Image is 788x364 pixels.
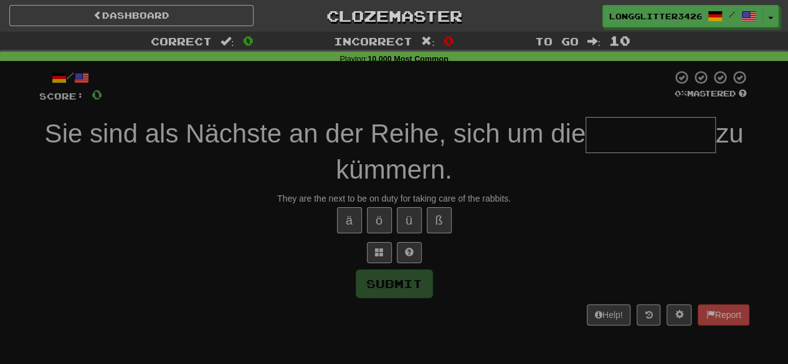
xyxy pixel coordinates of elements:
[243,33,254,48] span: 0
[151,35,212,47] span: Correct
[221,36,234,47] span: :
[45,119,586,148] span: Sie sind als Nächste an der Reihe, sich um die
[334,35,412,47] span: Incorrect
[675,88,687,98] span: 0 %
[672,88,749,100] div: Mastered
[602,5,763,27] a: LongGlitter3426 /
[367,242,392,263] button: Switch sentence to multiple choice alt+p
[421,36,435,47] span: :
[272,5,516,27] a: Clozemaster
[698,304,749,325] button: Report
[397,207,422,233] button: ü
[356,269,433,298] button: Submit
[39,70,102,85] div: /
[39,91,84,101] span: Score:
[609,11,701,22] span: LongGlitter3426
[337,207,362,233] button: ä
[637,304,660,325] button: Round history (alt+y)
[368,55,448,63] strong: 10,000 Most Common
[587,304,631,325] button: Help!
[587,36,600,47] span: :
[92,86,102,102] span: 0
[534,35,578,47] span: To go
[444,33,454,48] span: 0
[729,10,735,19] span: /
[367,207,392,233] button: ö
[39,192,749,205] div: They are the next to be on duty for taking care of the rabbits.
[9,5,254,26] a: Dashboard
[609,33,630,48] span: 10
[427,207,452,233] button: ß
[397,242,422,263] button: Single letter hint - you only get 1 per sentence and score half the points! alt+h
